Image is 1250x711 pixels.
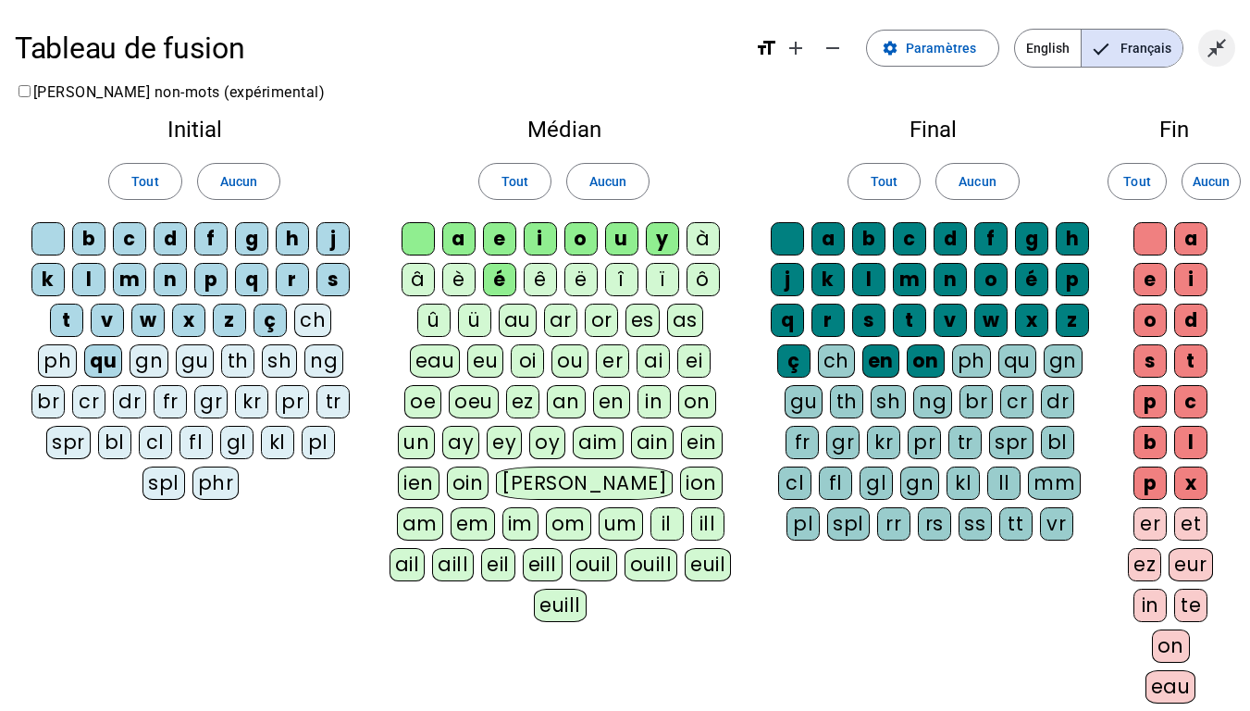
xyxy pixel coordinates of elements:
div: ô [687,263,720,296]
div: et [1174,507,1207,541]
div: ein [681,426,723,459]
div: ss [959,507,992,541]
div: f [194,222,228,256]
div: en [862,344,899,378]
div: q [771,304,804,337]
div: d [154,222,187,256]
div: gl [220,426,254,459]
div: fr [154,385,187,418]
div: p [1056,263,1089,296]
div: am [397,507,443,541]
div: o [564,222,598,256]
div: em [451,507,495,541]
div: gn [900,467,939,500]
span: Aucun [1193,170,1230,193]
button: Aucun [935,163,1019,200]
div: vr [1040,507,1073,541]
mat-icon: remove [822,37,844,59]
div: euill [534,589,586,622]
div: l [1174,426,1207,459]
div: k [31,263,65,296]
div: ouil [570,548,617,581]
span: Français [1082,30,1182,67]
span: English [1015,30,1081,67]
div: x [1015,304,1048,337]
div: rr [877,507,910,541]
div: â [402,263,435,296]
div: oeu [449,385,499,418]
div: fl [819,467,852,500]
div: oin [447,467,489,500]
div: ay [442,426,479,459]
div: es [625,304,660,337]
div: spl [827,507,870,541]
span: Paramètres [906,37,976,59]
div: pl [786,507,820,541]
div: th [830,385,863,418]
div: m [113,263,146,296]
div: cr [1000,385,1033,418]
h2: Fin [1128,118,1220,141]
div: or [585,304,618,337]
div: aim [573,426,624,459]
div: bl [98,426,131,459]
div: dr [1041,385,1074,418]
button: Tout [1108,163,1167,200]
div: ç [777,344,811,378]
div: ng [913,385,952,418]
div: u [605,222,638,256]
div: phr [192,467,240,500]
span: Tout [501,170,528,193]
div: pl [302,426,335,459]
div: ez [506,385,539,418]
button: Aucun [1182,163,1241,200]
div: ê [524,263,557,296]
div: û [417,304,451,337]
div: r [811,304,845,337]
div: o [1133,304,1167,337]
div: spr [989,426,1033,459]
div: f [974,222,1008,256]
button: Aucun [566,163,650,200]
div: br [959,385,993,418]
div: z [1056,304,1089,337]
div: ai [637,344,670,378]
div: mm [1028,467,1081,500]
div: ch [294,304,331,337]
div: b [852,222,885,256]
div: dr [113,385,146,418]
div: tt [999,507,1033,541]
div: i [1174,263,1207,296]
div: ou [551,344,588,378]
div: aill [432,548,474,581]
div: tr [948,426,982,459]
button: Augmenter la taille de la police [777,30,814,67]
div: d [934,222,967,256]
div: fl [179,426,213,459]
div: ch [818,344,855,378]
div: s [1133,344,1167,378]
div: ar [544,304,577,337]
div: gu [176,344,214,378]
div: g [1015,222,1048,256]
div: t [893,304,926,337]
div: rs [918,507,951,541]
div: o [974,263,1008,296]
div: q [235,263,268,296]
div: ez [1128,548,1161,581]
div: r [276,263,309,296]
button: Paramètres [866,30,999,67]
div: ë [564,263,598,296]
div: um [599,507,643,541]
div: [PERSON_NAME] [496,467,673,500]
div: t [50,304,83,337]
div: î [605,263,638,296]
div: z [213,304,246,337]
div: gu [785,385,823,418]
div: oi [511,344,544,378]
div: p [1133,385,1167,418]
div: j [771,263,804,296]
div: gn [130,344,168,378]
div: eau [1145,670,1196,704]
div: fr [786,426,819,459]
